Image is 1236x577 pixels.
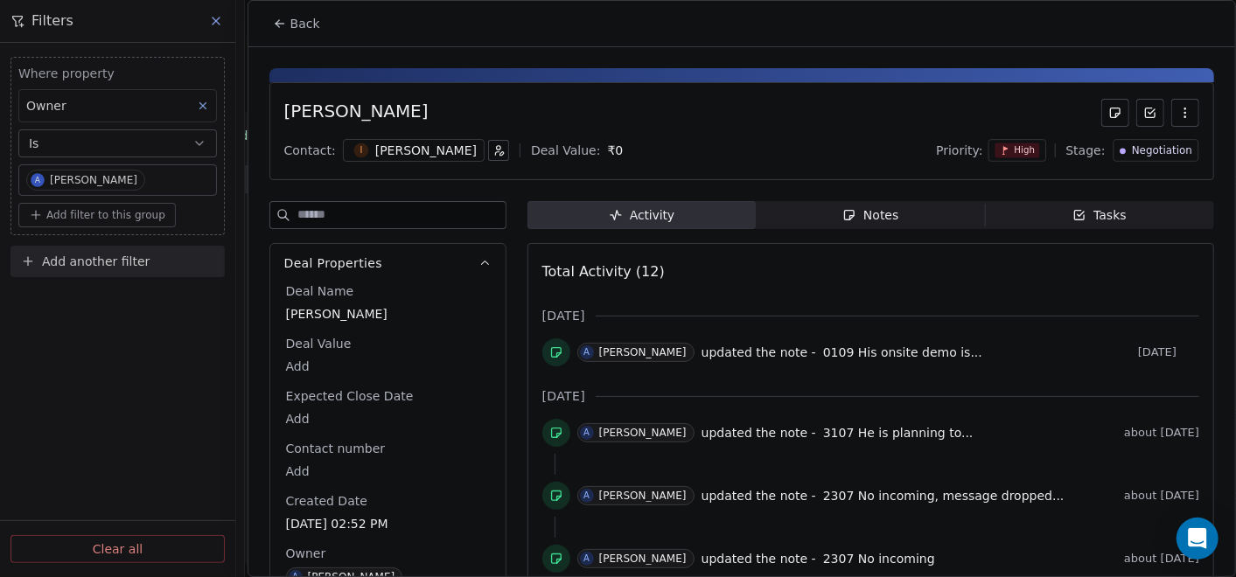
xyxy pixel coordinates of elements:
span: 3107 He is planning to... [823,426,974,440]
span: updated the note - [702,550,816,567]
span: Total Activity (12) [542,263,665,280]
a: 3107 He is planning to... [823,422,974,443]
span: about [DATE] [1124,426,1199,440]
div: [PERSON_NAME] [599,553,687,565]
div: [PERSON_NAME] [599,427,687,439]
a: 2307 No incoming, message dropped... [823,485,1065,506]
div: [PERSON_NAME] [284,99,429,127]
div: A [583,345,590,359]
span: updated the note - [702,424,816,441]
span: updated the note - [702,344,816,361]
div: Open Intercom Messenger [1177,518,1219,560]
div: Contact: [284,142,336,159]
div: Deal Value: [531,142,600,159]
span: Stage: [1066,142,1106,159]
span: Back [290,15,320,32]
div: A [583,552,590,566]
span: about [DATE] [1124,552,1199,566]
span: 2307 No incoming [823,552,935,566]
span: about [DATE] [1124,489,1199,503]
a: 2307 No incoming [823,548,935,569]
span: Contact number [283,440,389,457]
span: Deal Value [283,335,355,352]
span: Created Date [283,492,371,510]
div: [PERSON_NAME] [599,346,687,358]
span: Deal Properties [284,254,382,272]
span: 0109 His onsite demo is... [823,345,982,359]
span: Negotiation [1132,143,1192,158]
span: [DATE] [1138,345,1199,359]
span: Priority: [936,142,983,159]
div: A [583,426,590,440]
span: Expected Close Date [283,387,417,405]
button: Deal Properties [270,244,506,282]
div: [PERSON_NAME] [599,490,687,502]
span: [DATE] 02:52 PM [286,515,490,532]
span: Add [286,410,490,428]
span: 2307 No incoming, message dropped... [823,489,1065,503]
span: Add [286,462,490,480]
span: I [353,143,368,158]
span: [DATE] [542,307,585,324]
span: [DATE] [542,387,585,405]
span: High [1014,144,1035,156]
div: Notes [842,206,898,225]
div: A [583,489,590,503]
button: Back [262,8,331,39]
span: Add [286,358,490,375]
span: Owner [283,545,330,562]
span: ₹ 0 [608,143,624,157]
a: 0109 His onsite demo is... [823,342,982,363]
span: updated the note - [702,487,816,504]
div: [PERSON_NAME] [375,142,477,159]
span: Deal Name [283,282,358,300]
span: [PERSON_NAME] [286,305,490,323]
div: Tasks [1072,206,1127,225]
